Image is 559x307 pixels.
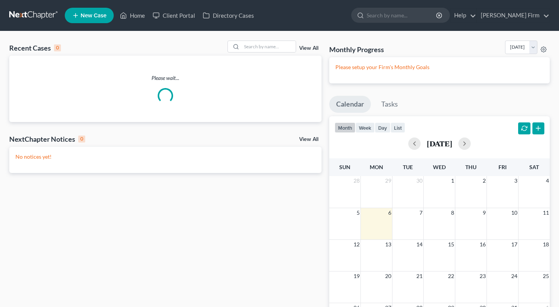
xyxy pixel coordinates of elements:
a: Home [116,8,149,22]
button: day [375,122,391,133]
span: 8 [450,208,455,217]
div: 0 [54,44,61,51]
p: Please setup your Firm's Monthly Goals [335,63,544,71]
span: Sat [529,164,539,170]
span: Sun [339,164,350,170]
div: 0 [78,136,85,142]
div: Recent Cases [9,43,61,53]
span: 21 [416,271,423,281]
span: Mon [370,164,383,170]
button: list [391,122,405,133]
a: View All [299,46,318,51]
span: 2 [482,176,487,185]
span: 20 [384,271,392,281]
input: Search by name... [367,8,437,22]
span: 12 [353,240,360,249]
span: 3 [514,176,518,185]
span: 29 [384,176,392,185]
span: 28 [353,176,360,185]
span: 4 [545,176,550,185]
h2: [DATE] [427,139,452,148]
span: 9 [482,208,487,217]
div: NextChapter Notices [9,134,85,144]
span: 22 [447,271,455,281]
span: 13 [384,240,392,249]
span: 7 [419,208,423,217]
span: 16 [479,240,487,249]
span: 19 [353,271,360,281]
span: 17 [510,240,518,249]
span: 14 [416,240,423,249]
span: 1 [450,176,455,185]
span: Tue [403,164,413,170]
span: Fri [498,164,507,170]
a: Tasks [374,96,405,113]
span: 25 [542,271,550,281]
span: 30 [416,176,423,185]
button: month [335,122,355,133]
span: Wed [433,164,446,170]
h3: Monthly Progress [329,45,384,54]
button: week [355,122,375,133]
a: [PERSON_NAME] Firm [477,8,549,22]
span: 5 [356,208,360,217]
p: Please wait... [9,74,322,82]
span: New Case [81,13,106,19]
span: 6 [387,208,392,217]
span: Thu [465,164,476,170]
span: 11 [542,208,550,217]
span: 15 [447,240,455,249]
span: 18 [542,240,550,249]
a: Help [450,8,476,22]
span: 10 [510,208,518,217]
a: View All [299,137,318,142]
input: Search by name... [242,41,296,52]
span: 24 [510,271,518,281]
span: 23 [479,271,487,281]
a: Calendar [329,96,371,113]
p: No notices yet! [15,153,315,161]
a: Directory Cases [199,8,258,22]
a: Client Portal [149,8,199,22]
